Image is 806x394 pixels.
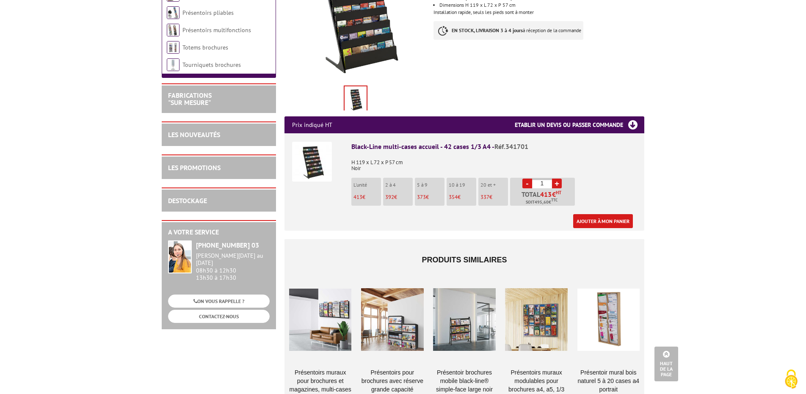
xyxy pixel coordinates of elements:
[385,193,394,201] span: 392
[422,256,507,264] span: Produits similaires
[168,295,270,308] a: ON VOUS RAPPELLE ?
[551,198,558,202] sup: TTC
[353,193,362,201] span: 413
[494,142,528,151] span: Réf.341701
[168,163,221,172] a: LES PROMOTIONS
[167,24,179,36] img: Présentoirs multifonctions
[512,191,575,206] p: Total
[182,61,241,69] a: Tourniquets brochures
[167,58,179,71] img: Tourniquets brochures
[361,368,423,394] a: Présentoirs pour Brochures avec réserve Grande capacité
[480,182,508,188] p: 20 et +
[182,26,251,34] a: Présentoirs multifonctions
[353,182,381,188] p: L'unité
[385,194,413,200] p: €
[182,9,234,17] a: Présentoirs pliables
[526,199,558,206] span: Soit €
[168,310,270,323] a: CONTACTEZ-NOUS
[535,199,549,206] span: 495,60
[168,229,270,236] h2: A votre service
[480,194,508,200] p: €
[167,6,179,19] img: Présentoirs pliables
[433,21,583,40] p: à réception de la commande
[439,3,644,8] li: Dimensions H 119 x L 72 x P 57 cm
[351,154,637,171] p: H 119 x L 72 x P 57 cm Noir
[573,214,633,228] a: Ajouter à mon panier
[168,196,207,205] a: DESTOCKAGE
[353,194,381,200] p: €
[417,194,444,200] p: €
[417,182,444,188] p: 5 à 9
[351,142,637,152] div: Black-Line multi-cases accueil - 42 cases 1/3 A4 -
[552,179,562,188] a: +
[292,142,332,182] img: Black-Line multi-cases accueil - 42 cases 1/3 A4
[552,191,556,198] span: €
[449,182,476,188] p: 10 à 19
[433,368,495,394] a: Présentoir Brochures mobile Black-Line® simple-face large noir
[776,365,806,394] button: Cookies (fenêtre modale)
[781,369,802,390] img: Cookies (fenêtre modale)
[540,191,552,198] span: 413
[345,86,367,113] img: presentoirs_grande_capacite_341701.jpg
[515,116,644,133] h3: Etablir un devis ou passer commande
[168,91,212,107] a: FABRICATIONS"Sur Mesure"
[196,252,270,267] div: [PERSON_NAME][DATE] au [DATE]
[522,179,532,188] a: -
[196,241,259,249] strong: [PHONE_NUMBER] 03
[449,194,476,200] p: €
[556,190,561,196] sup: HT
[452,27,523,33] strong: EN STOCK, LIVRAISON 3 à 4 jours
[196,252,270,281] div: 08h30 à 12h30 13h30 à 17h30
[292,116,332,133] p: Prix indiqué HT
[480,193,489,201] span: 337
[168,130,220,139] a: LES NOUVEAUTÉS
[385,182,413,188] p: 2 à 4
[167,41,179,54] img: Totems brochures
[168,240,192,273] img: widget-service.jpg
[182,44,228,51] a: Totems brochures
[577,368,640,394] a: Présentoir Mural Bois naturel 5 à 20 cases A4 Portrait
[417,193,426,201] span: 373
[449,193,458,201] span: 354
[654,347,678,381] a: Haut de la page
